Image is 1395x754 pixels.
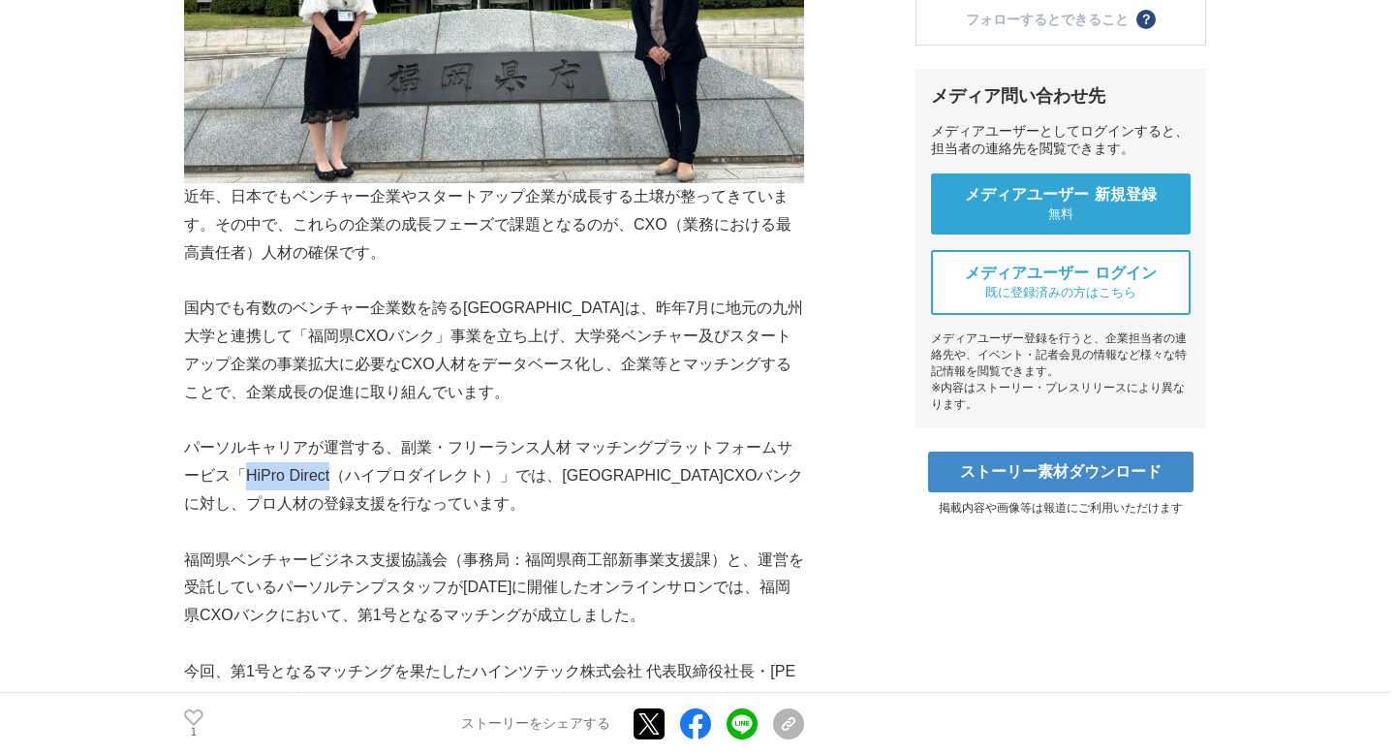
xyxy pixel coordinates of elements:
p: 1 [184,728,203,738]
a: ストーリー素材ダウンロード [928,452,1193,492]
button: ？ [1136,10,1156,29]
span: 無料 [1048,205,1073,223]
div: フォローするとできること [966,13,1129,26]
p: 福岡県ベンチャービジネス支援協議会（事務局：福岡県商工部新事業支援課）と、運営を受託しているパーソルテンプスタッフが[DATE]に開催したオンラインサロンでは、福岡県CXOバンクにおいて、第1号... [184,547,804,630]
div: メディア問い合わせ先 [931,84,1191,108]
div: メディアユーザー登録を行うと、企業担当者の連絡先や、イベント・記者会見の情報など様々な特記情報を閲覧できます。 ※内容はストーリー・プレスリリースにより異なります。 [931,330,1191,413]
div: メディアユーザーとしてログインすると、担当者の連絡先を閲覧できます。 [931,123,1191,158]
span: メディアユーザー ログイン [965,264,1157,284]
span: ？ [1139,13,1153,26]
span: 既に登録済みの方はこちら [985,284,1136,301]
p: ストーリーをシェアする [461,715,610,733]
p: 近年、日本でもベンチャー企業やスタートアップ企業が成長する土壌が整ってきています。その中で、これらの企業の成長フェーズで課題となるのが、CXO（業務における最高責任者）人材の確保です。 [184,183,804,267]
a: メディアユーザー 新規登録 無料 [931,173,1191,235]
p: 国内でも有数のベンチャー企業数を誇る[GEOGRAPHIC_DATA]は、昨年7月に地元の九州大学と連携して「福岡県CXOバンク」事業を立ち上げ、大学発ベンチャー及びスタートアップ企業の事業拡大... [184,295,804,406]
p: 掲載内容や画像等は報道にご利用いただけます [915,500,1206,517]
a: メディアユーザー ログイン 既に登録済みの方はこちら [931,250,1191,315]
span: メディアユーザー 新規登録 [965,185,1157,205]
p: パーソルキャリアが運営する、副業・フリーランス人材 マッチングプラットフォームサービス「HiPro Direct（ハイプロダイレクト）」では、[GEOGRAPHIC_DATA]CXOバンクに対し... [184,434,804,518]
